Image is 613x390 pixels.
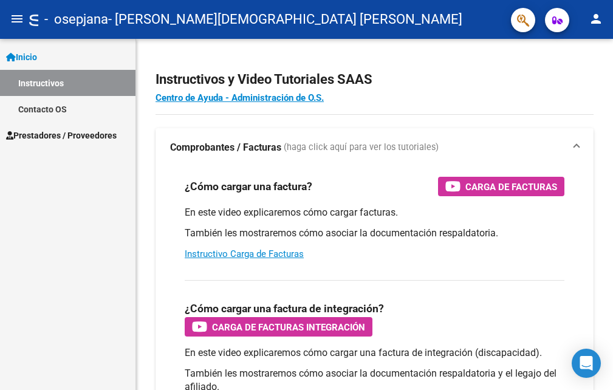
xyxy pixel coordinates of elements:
[156,128,594,167] mat-expansion-panel-header: Comprobantes / Facturas (haga click aquí para ver los tutoriales)
[284,141,439,154] span: (haga click aquí para ver los tutoriales)
[185,227,564,240] p: También les mostraremos cómo asociar la documentación respaldatoria.
[465,179,557,194] span: Carga de Facturas
[108,6,462,33] span: - [PERSON_NAME][DEMOGRAPHIC_DATA] [PERSON_NAME]
[170,141,281,154] strong: Comprobantes / Facturas
[44,6,108,33] span: - osepjana
[212,320,365,335] span: Carga de Facturas Integración
[185,178,312,195] h3: ¿Cómo cargar una factura?
[589,12,603,26] mat-icon: person
[185,346,564,360] p: En este video explicaremos cómo cargar una factura de integración (discapacidad).
[156,68,594,91] h2: Instructivos y Video Tutoriales SAAS
[572,349,601,378] div: Open Intercom Messenger
[10,12,24,26] mat-icon: menu
[6,50,37,64] span: Inicio
[6,129,117,142] span: Prestadores / Proveedores
[438,177,564,196] button: Carga de Facturas
[156,92,324,103] a: Centro de Ayuda - Administración de O.S.
[185,317,372,337] button: Carga de Facturas Integración
[185,300,384,317] h3: ¿Cómo cargar una factura de integración?
[185,248,304,259] a: Instructivo Carga de Facturas
[185,206,564,219] p: En este video explicaremos cómo cargar facturas.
